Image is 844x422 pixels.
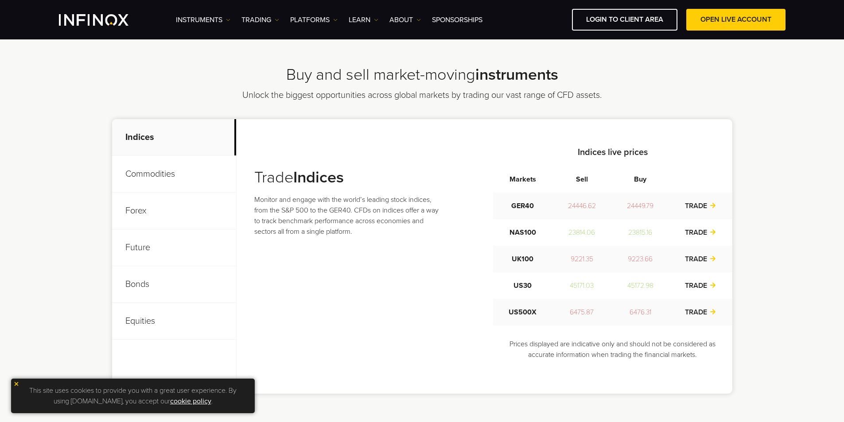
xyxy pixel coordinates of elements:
[112,229,236,266] p: Future
[611,193,669,219] td: 24449.79
[176,15,230,25] a: Instruments
[611,299,669,325] td: 6476.31
[16,383,250,409] p: This site uses cookies to provide you with a great user experience. By using [DOMAIN_NAME], you a...
[112,266,236,303] p: Bonds
[254,194,446,237] p: Monitor and engage with the world’s leading stock indices, from the S&P 500 to the GER40. CFDs on...
[112,65,732,85] h2: Buy and sell market-moving
[493,246,552,272] td: UK100
[349,15,378,25] a: Learn
[493,193,552,219] td: GER40
[254,168,446,187] h3: Trade
[493,299,552,325] td: US500X
[241,15,279,25] a: TRADING
[112,156,236,193] p: Commodities
[578,147,648,158] strong: Indices live prices
[290,15,338,25] a: PLATFORMS
[217,89,627,101] p: Unlock the biggest opportunities across global markets by trading our vast range of CFD assets.
[685,255,716,263] a: TRADE
[389,15,421,25] a: ABOUT
[432,15,482,25] a: SPONSORSHIPS
[552,246,612,272] td: 9221.35
[685,228,716,237] a: TRADE
[552,193,612,219] td: 24446.62
[685,201,716,210] a: TRADE
[611,246,669,272] td: 9223.66
[13,381,19,387] img: yellow close icon
[686,9,786,31] a: OPEN LIVE ACCOUNT
[552,219,612,246] td: 23814.06
[611,272,669,299] td: 45172.98
[611,166,669,193] th: Buy
[685,308,716,317] a: TRADE
[611,219,669,246] td: 23815.16
[493,272,552,299] td: US30
[170,397,211,406] a: cookie policy
[293,168,344,187] strong: Indices
[552,272,612,299] td: 45171.03
[475,65,558,84] strong: instruments
[685,281,716,290] a: TRADE
[572,9,677,31] a: LOGIN TO CLIENT AREA
[59,14,149,26] a: INFINOX Logo
[552,166,612,193] th: Sell
[493,219,552,246] td: NAS100
[493,166,552,193] th: Markets
[552,299,612,325] td: 6475.87
[112,119,236,156] p: Indices
[493,339,732,360] p: Prices displayed are indicative only and should not be considered as accurate information when tr...
[112,193,236,229] p: Forex
[112,303,236,340] p: Equities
